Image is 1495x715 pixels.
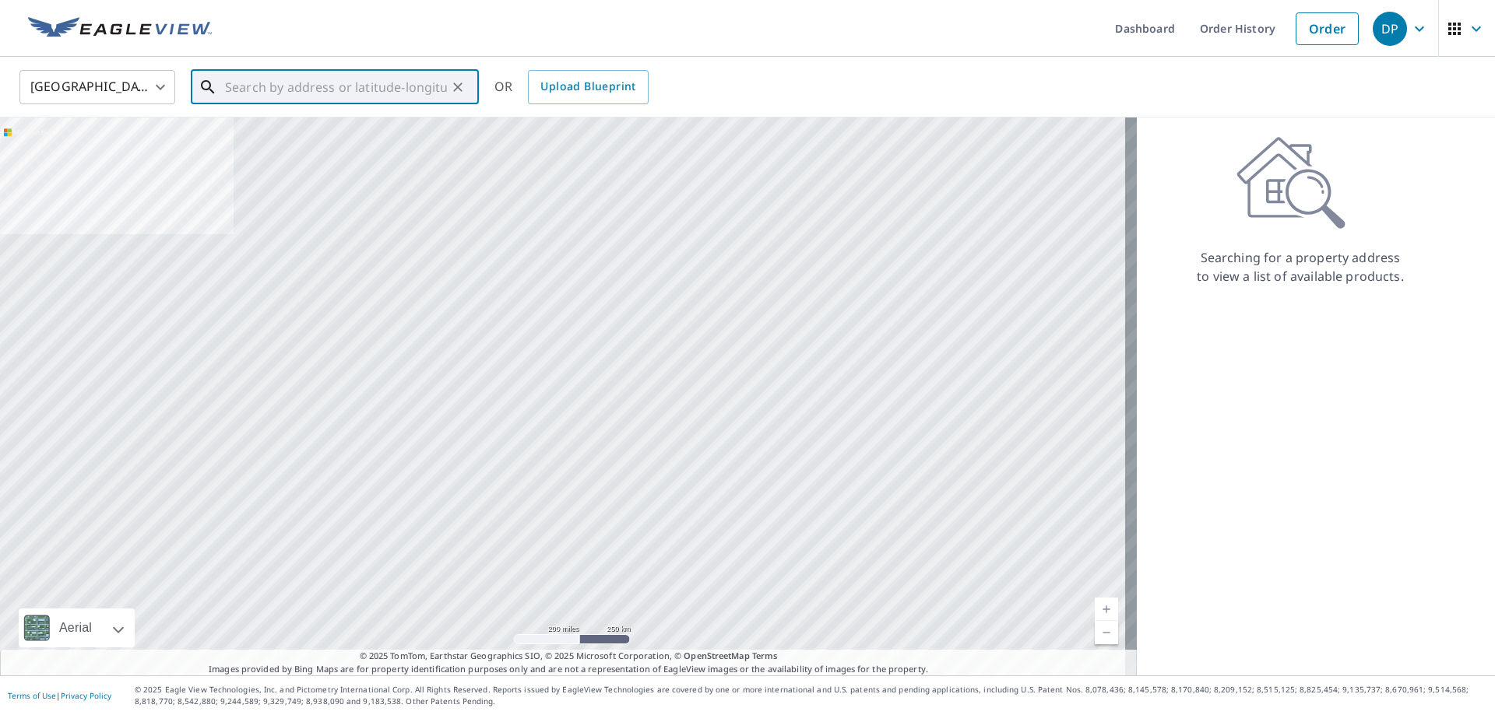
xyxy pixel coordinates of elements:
[447,76,469,98] button: Clear
[19,65,175,109] div: [GEOGRAPHIC_DATA]
[684,650,749,661] a: OpenStreetMap
[55,608,97,647] div: Aerial
[8,691,111,700] p: |
[1373,12,1407,46] div: DP
[225,65,447,109] input: Search by address or latitude-longitude
[360,650,778,663] span: © 2025 TomTom, Earthstar Geographics SIO, © 2025 Microsoft Corporation, ©
[61,690,111,701] a: Privacy Policy
[1095,598,1118,621] a: Current Level 5, Zoom In
[8,690,56,701] a: Terms of Use
[540,77,635,96] span: Upload Blueprint
[28,17,212,40] img: EV Logo
[752,650,778,661] a: Terms
[1196,248,1405,286] p: Searching for a property address to view a list of available products.
[1095,621,1118,644] a: Current Level 5, Zoom Out
[135,684,1487,707] p: © 2025 Eagle View Technologies, Inc. and Pictometry International Corp. All Rights Reserved. Repo...
[494,70,649,104] div: OR
[19,608,135,647] div: Aerial
[1296,12,1359,45] a: Order
[528,70,648,104] a: Upload Blueprint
